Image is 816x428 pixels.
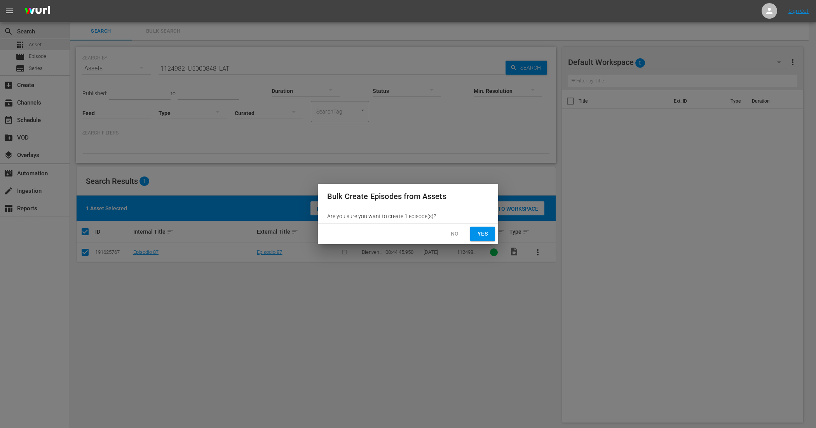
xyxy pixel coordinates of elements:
a: Sign Out [788,8,809,14]
span: Yes [476,229,489,239]
span: No [448,229,461,239]
button: Yes [470,227,495,241]
div: Are you sure you want to create 1 episode(s)? [318,209,498,223]
img: ans4CAIJ8jUAAAAAAAAAAAAAAAAAAAAAAAAgQb4GAAAAAAAAAAAAAAAAAAAAAAAAJMjXAAAAAAAAAAAAAAAAAAAAAAAAgAT5G... [19,2,56,20]
h2: Bulk Create Episodes from Assets [327,190,489,203]
button: No [442,227,467,241]
span: menu [5,6,14,16]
